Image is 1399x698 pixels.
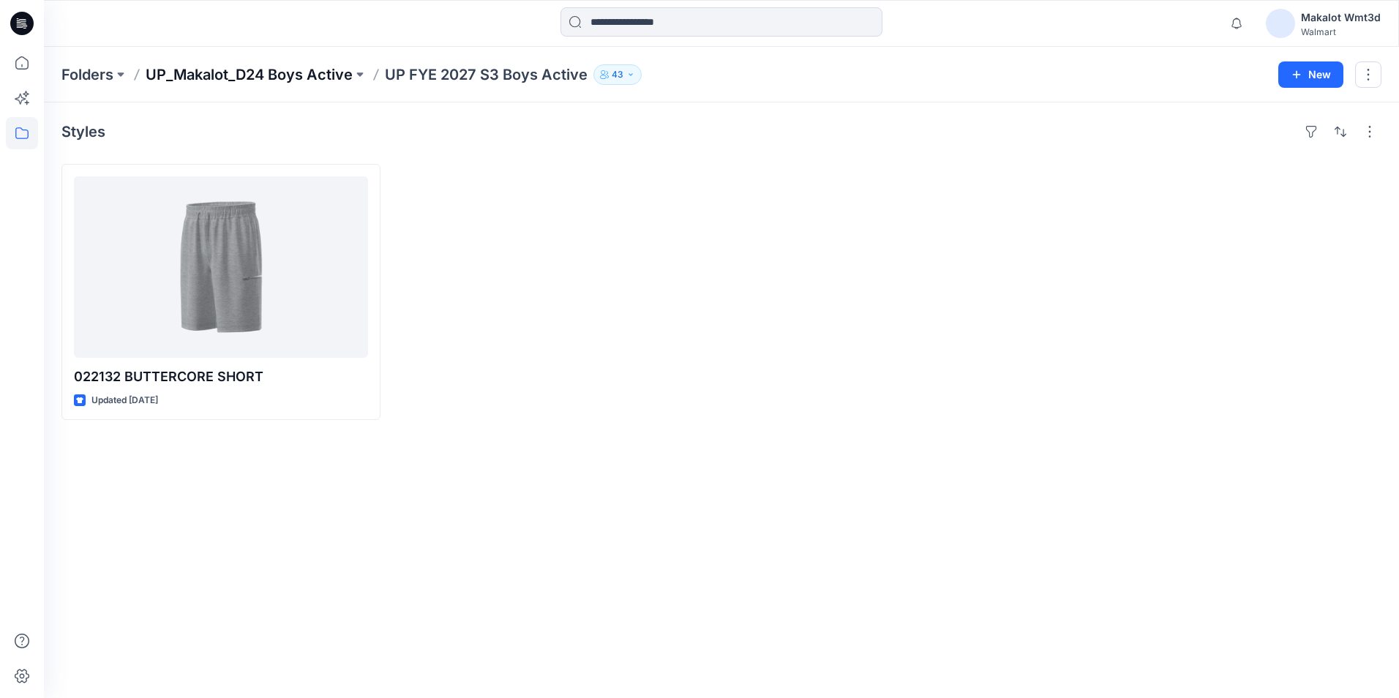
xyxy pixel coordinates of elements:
[91,393,158,408] p: Updated [DATE]
[612,67,623,83] p: 43
[1301,9,1381,26] div: Makalot Wmt3d
[61,123,105,140] h4: Styles
[74,176,368,358] a: 022132 BUTTERCORE SHORT
[1301,26,1381,37] div: Walmart
[385,64,588,85] p: UP FYE 2027 S3 Boys Active
[61,64,113,85] a: Folders
[1266,9,1295,38] img: avatar
[146,64,353,85] a: UP_Makalot_D24 Boys Active
[74,367,368,387] p: 022132 BUTTERCORE SHORT
[1278,61,1343,88] button: New
[593,64,642,85] button: 43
